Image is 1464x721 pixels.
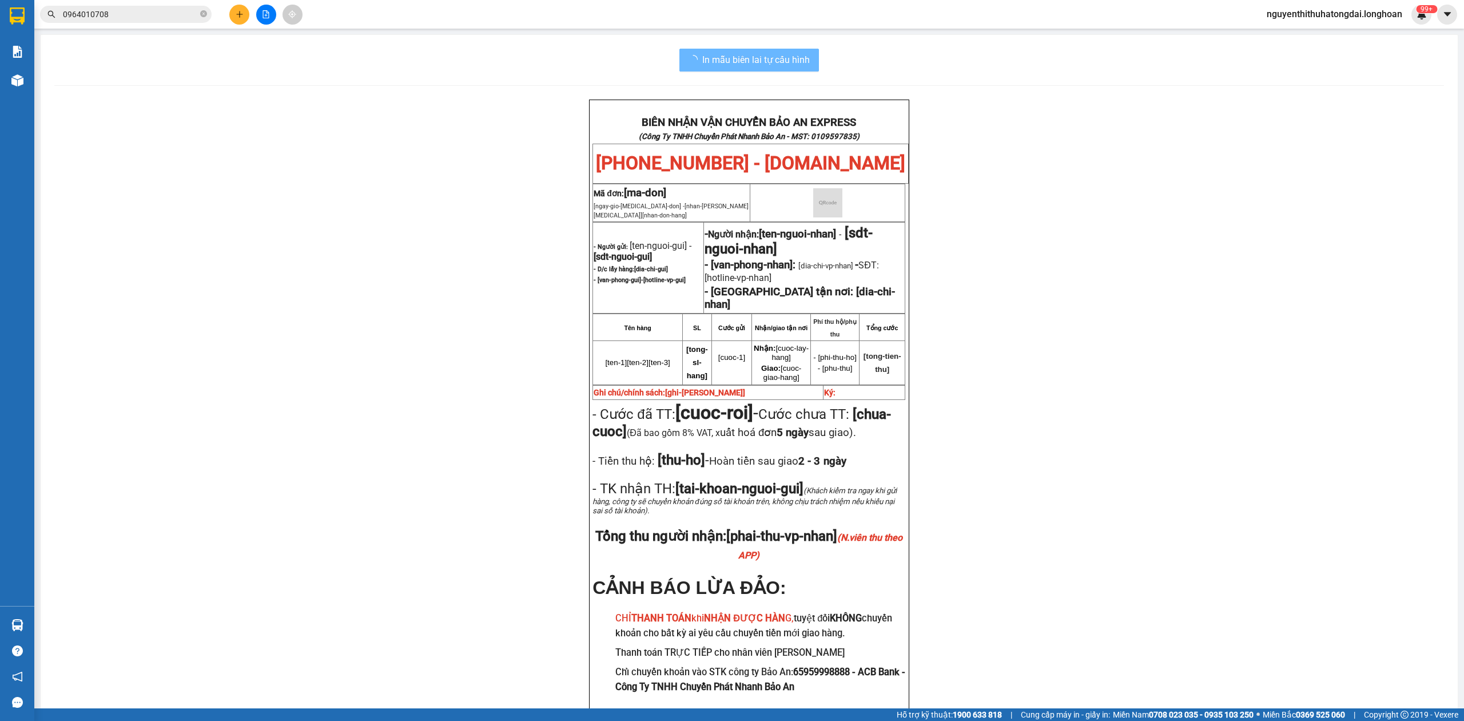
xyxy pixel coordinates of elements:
[615,613,794,624] span: CHỈ khi G,
[1258,7,1411,21] span: nguyenthithuhatongdai.longhoan
[642,116,856,129] strong: BIÊN NHẬN VẬN CHUYỂN BẢO AN EXPRESS
[639,132,860,141] strong: (Công Ty TNHH Chuyển Phát Nhanh Bảo An - MST: 0109597835)
[813,353,857,362] span: - [phi-thu-ho]
[655,452,705,468] strong: [thu-ho]
[200,10,207,17] span: close-circle
[1113,708,1254,721] span: Miền Nam
[627,427,856,438] span: (Đã bao gồm 8% VAT, x
[1021,708,1110,721] span: Cung cấp máy in - giấy in:
[702,53,810,67] span: In mẫu biên lai tự cấu hình
[705,259,795,271] span: - [van-phong-nhan]:
[592,486,897,515] span: (Khách kiểm tra ngay khi gửi hàng, công ty sẽ chuyển khoản đúng số tài khoản trên, không chịu trá...
[12,645,23,656] span: question-circle
[63,8,198,21] input: Tìm tên, số ĐT hoặc mã đơn
[754,344,809,362] span: [cuoc-lay-hang]
[754,344,775,352] strong: Nhận:
[1256,712,1260,717] span: ⚪️
[594,240,691,262] span: [ten-nguoi-gui] -
[830,613,862,624] strong: KHÔNG
[256,5,276,25] button: file-add
[200,9,207,20] span: close-circle
[824,388,836,397] strong: Ký:
[229,5,249,25] button: plus
[897,708,1002,721] span: Hỗ trợ kỹ thuật:
[605,358,627,367] span: [ten-1]
[798,455,846,468] strong: 2 - 3
[855,259,858,271] span: -
[12,671,23,682] span: notification
[689,55,702,64] span: loading
[858,260,879,271] span: SĐT:
[642,212,687,219] span: [nhan-don-hang]
[12,697,23,708] span: message
[679,49,819,72] button: In mẫu biên lai tự cấu hình
[11,74,23,86] img: warehouse-icon
[718,324,745,331] strong: Cước gửi
[705,225,873,257] span: [sdt-nguoi-nhan]
[705,272,771,283] span: [hotline-vp-nhan]
[596,152,905,174] span: [PHONE_NUMBER] - [DOMAIN_NAME]
[236,10,244,18] span: plus
[818,364,853,373] span: - [phu-thu]
[615,665,905,694] h3: Chỉ chuyển khoản vào STK công ty Bảo An:
[624,324,651,331] strong: Tên hàng
[643,276,686,284] span: [hotline-vp-gui]
[615,645,905,660] h3: Thanh toán TRỰC TIẾP cho nhân viên [PERSON_NAME]
[1442,9,1453,19] span: caret-down
[705,286,853,298] strong: - [GEOGRAPHIC_DATA] tận nơi:
[705,228,836,240] strong: -
[615,611,905,640] h3: tuyệt đối chuyển khoản cho bất kỳ ai yêu cầu chuyển tiền mới giao hàng.
[1401,711,1409,719] span: copyright
[866,324,898,331] strong: Tổng cước
[675,402,753,423] strong: [cuoc-roi]
[761,364,781,373] strong: Giao:
[594,388,745,397] strong: Ghi chú/chính sách:
[759,228,836,240] span: [ten-nguoi-nhan]
[11,46,23,58] img: solution-icon
[1263,708,1345,721] span: Miền Bắc
[594,189,666,198] span: Mã đơn:
[686,345,708,380] span: [tong-sl-hang]
[634,266,668,273] span: [dia-chi-gui]
[283,5,303,25] button: aim
[595,528,902,562] span: Tổng thu người nhận:
[675,402,758,423] span: -
[594,251,652,262] span: [sdt-nguoi-gui]
[594,243,628,251] strong: - Người gửi:
[1354,708,1355,721] span: |
[709,455,846,468] span: Hoàn tiền sau giao
[47,10,55,18] span: search
[624,187,666,199] span: [ma-don]
[704,613,785,624] strong: NHẬN ĐƯỢC HÀN
[813,318,857,338] strong: Phí thu hộ/phụ thu
[777,426,809,439] strong: 5 ngày
[718,353,745,362] span: [cuoc-1]
[726,528,902,562] span: [phai-thu-vp-nhan]
[1437,5,1457,25] button: caret-down
[592,406,758,422] span: - Cước đã TT:
[262,10,270,18] span: file-add
[953,710,1002,719] strong: 1900 633 818
[755,324,807,331] strong: Nhận/giao tận nơi
[813,188,842,217] img: qr-code
[594,266,668,273] strong: - D/c lấy hàng:
[10,7,25,25] img: logo-vxr
[693,324,701,331] strong: SL
[288,10,296,18] span: aim
[708,229,836,240] span: Người nhận:
[1149,710,1254,719] strong: 0708 023 035 - 0935 103 250
[705,286,895,311] strong: [dia-chi-nhan]
[655,452,846,468] span: -
[1296,710,1345,719] strong: 0369 525 060
[631,613,691,624] strong: THANH TOÁN
[1416,5,1437,13] sup: 720
[592,481,675,497] span: - TK nhận TH:
[798,262,853,270] span: [dia-chi-vp-nhan]
[823,455,846,468] span: ngày
[1417,9,1427,19] img: icon-new-feature
[592,577,786,598] span: CẢNH BÁO LỪA ĐẢO:
[864,352,901,374] span: [tong-tien-thu]
[11,619,23,631] img: warehouse-icon
[594,276,686,284] span: - [van-phong-gui]-
[665,388,745,397] span: [ghi-[PERSON_NAME]]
